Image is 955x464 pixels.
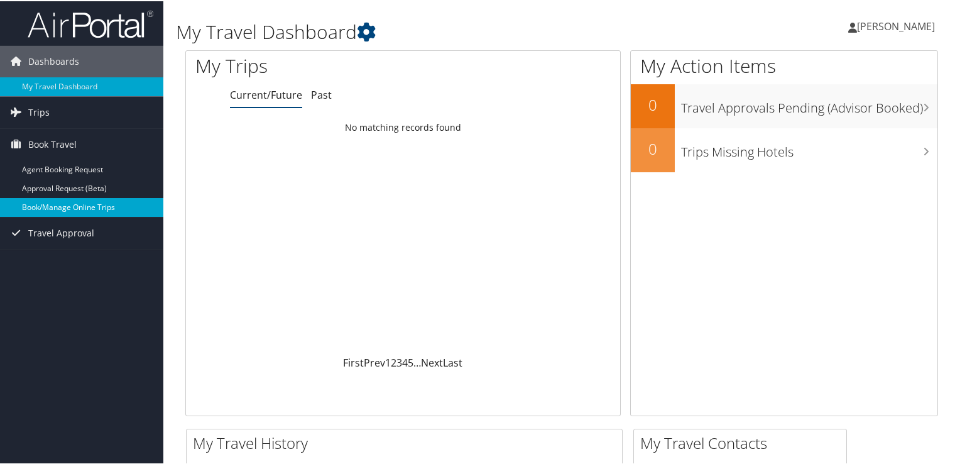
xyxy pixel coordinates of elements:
[857,18,935,32] span: [PERSON_NAME]
[631,93,675,114] h2: 0
[640,431,846,453] h2: My Travel Contacts
[396,355,402,368] a: 3
[848,6,947,44] a: [PERSON_NAME]
[364,355,385,368] a: Prev
[195,52,430,78] h1: My Trips
[28,128,77,159] span: Book Travel
[28,216,94,248] span: Travel Approval
[176,18,690,44] h1: My Travel Dashboard
[408,355,413,368] a: 5
[443,355,462,368] a: Last
[631,137,675,158] h2: 0
[402,355,408,368] a: 4
[681,92,937,116] h3: Travel Approvals Pending (Advisor Booked)
[28,8,153,38] img: airportal-logo.png
[413,355,421,368] span: …
[28,96,50,127] span: Trips
[28,45,79,76] span: Dashboards
[193,431,622,453] h2: My Travel History
[631,83,937,127] a: 0Travel Approvals Pending (Advisor Booked)
[631,127,937,171] a: 0Trips Missing Hotels
[681,136,937,160] h3: Trips Missing Hotels
[385,355,391,368] a: 1
[421,355,443,368] a: Next
[631,52,937,78] h1: My Action Items
[391,355,396,368] a: 2
[343,355,364,368] a: First
[186,115,620,138] td: No matching records found
[311,87,332,101] a: Past
[230,87,302,101] a: Current/Future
